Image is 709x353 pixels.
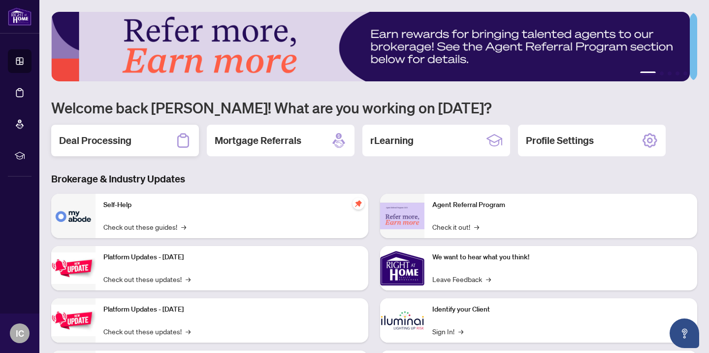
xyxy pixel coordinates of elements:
[370,134,414,147] h2: rLearning
[16,326,24,340] span: IC
[660,71,664,75] button: 2
[432,304,689,315] p: Identify your Client
[51,194,96,238] img: Self-Help
[181,221,186,232] span: →
[103,274,191,284] a: Check out these updates!→
[676,71,679,75] button: 4
[51,305,96,336] img: Platform Updates - July 8, 2025
[51,12,690,81] img: Slide 0
[526,134,594,147] h2: Profile Settings
[432,200,689,211] p: Agent Referral Program
[380,298,424,343] img: Identify your Client
[103,326,191,337] a: Check out these updates!→
[458,326,463,337] span: →
[103,304,360,315] p: Platform Updates - [DATE]
[59,134,131,147] h2: Deal Processing
[432,326,463,337] a: Sign In!→
[668,71,672,75] button: 3
[103,252,360,263] p: Platform Updates - [DATE]
[380,246,424,290] img: We want to hear what you think!
[380,203,424,230] img: Agent Referral Program
[486,274,491,284] span: →
[432,221,479,232] a: Check it out!→
[432,252,689,263] p: We want to hear what you think!
[432,274,491,284] a: Leave Feedback→
[51,252,96,283] img: Platform Updates - July 21, 2025
[683,71,687,75] button: 5
[215,134,301,147] h2: Mortgage Referrals
[51,172,697,186] h3: Brokerage & Industry Updates
[474,221,479,232] span: →
[103,200,360,211] p: Self-Help
[670,318,699,348] button: Open asap
[353,198,364,210] span: pushpin
[186,274,191,284] span: →
[103,221,186,232] a: Check out these guides!→
[8,7,32,26] img: logo
[186,326,191,337] span: →
[640,71,656,75] button: 1
[51,98,697,117] h1: Welcome back [PERSON_NAME]! What are you working on [DATE]?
